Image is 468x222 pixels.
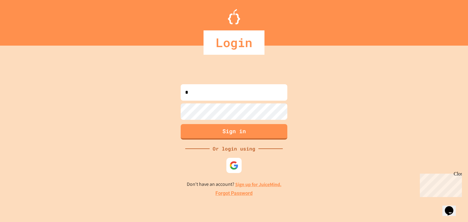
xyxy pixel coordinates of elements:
[417,171,462,197] iframe: chat widget
[181,124,287,140] button: Sign in
[235,181,282,188] a: Sign up for JuiceMind.
[210,145,258,152] div: Or login using
[204,30,264,55] div: Login
[228,9,240,24] img: Logo.svg
[442,198,462,216] iframe: chat widget
[215,190,253,197] a: Forgot Password
[187,181,282,188] p: Don't have an account?
[2,2,42,39] div: Chat with us now!Close
[229,161,239,170] img: google-icon.svg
